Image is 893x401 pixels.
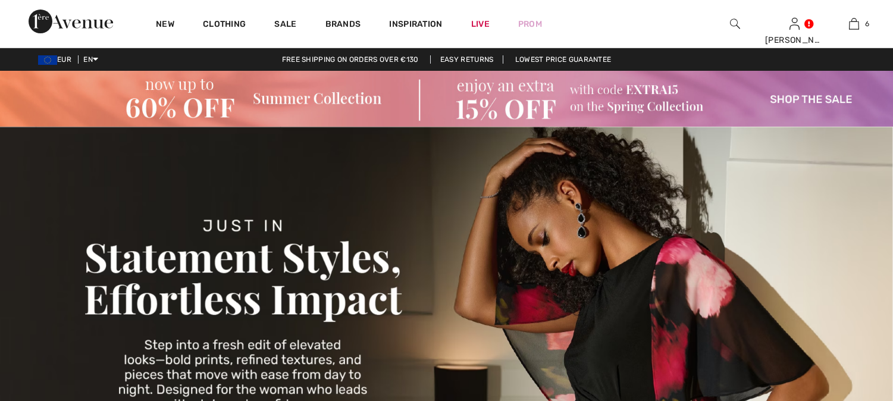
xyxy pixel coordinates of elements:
[825,17,883,31] a: 6
[789,17,800,31] img: My Info
[471,18,490,30] a: Live
[203,19,246,32] a: Clothing
[730,17,740,31] img: search the website
[38,55,76,64] span: EUR
[430,55,504,64] a: Easy Returns
[765,34,823,46] div: [PERSON_NAME]
[272,55,428,64] a: Free shipping on orders over €130
[389,19,442,32] span: Inspiration
[29,10,113,33] img: 1ère Avenue
[156,19,174,32] a: New
[274,19,296,32] a: Sale
[83,55,98,64] span: EN
[38,55,57,65] img: Euro
[849,17,859,31] img: My Bag
[506,55,621,64] a: Lowest Price Guarantee
[865,18,869,29] span: 6
[518,18,542,30] a: Prom
[325,19,361,32] a: Brands
[789,18,800,29] a: Sign In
